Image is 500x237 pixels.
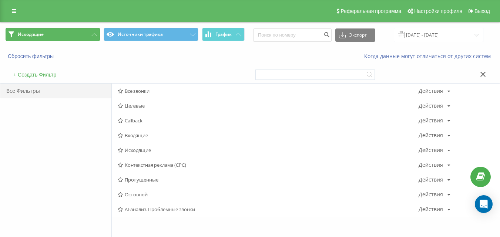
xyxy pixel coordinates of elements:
[474,8,490,14] span: Выход
[215,32,232,37] span: График
[118,177,419,182] span: Пропущенные
[475,195,493,213] div: Open Intercom Messenger
[419,133,443,138] div: Действия
[419,118,443,123] div: Действия
[419,207,443,212] div: Действия
[419,88,443,94] div: Действия
[6,28,100,41] button: Исходящие
[118,88,419,94] span: Все звонки
[364,53,494,60] a: Когда данные могут отличаться от других систем
[118,118,419,123] span: Callback
[11,71,58,78] button: + Создать Фильтр
[335,28,375,42] button: Экспорт
[118,148,419,153] span: Исходящие
[419,103,443,108] div: Действия
[118,207,419,212] span: AI-анализ. Проблемные звонки
[0,84,111,98] div: Все Фильтры
[118,103,419,108] span: Целевые
[118,162,419,167] span: Контекстная реклама (CPC)
[202,28,245,41] button: График
[419,177,443,182] div: Действия
[253,28,332,42] input: Поиск по номеру
[118,133,419,138] span: Входящие
[414,8,462,14] span: Настройки профиля
[6,53,57,60] button: Сбросить фильтры
[478,71,489,79] button: Закрыть
[419,148,443,153] div: Действия
[419,162,443,167] div: Действия
[340,8,401,14] span: Реферальная программа
[104,28,198,41] button: Источники трафика
[118,192,419,197] span: Основной
[18,31,44,37] span: Исходящие
[419,192,443,197] div: Действия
